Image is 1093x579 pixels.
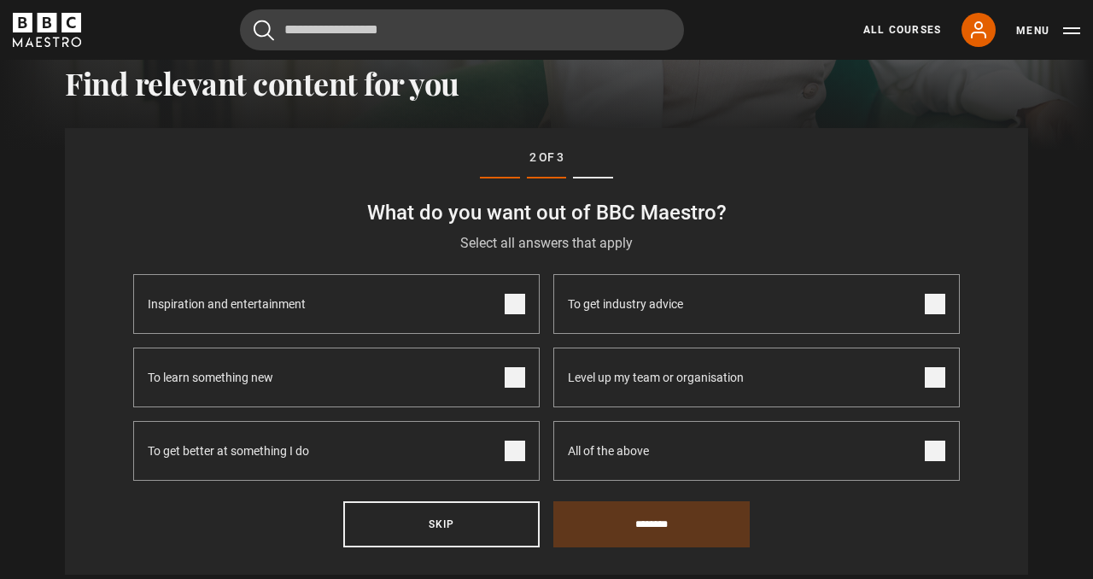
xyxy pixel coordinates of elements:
[148,422,309,480] span: To get better at something I do
[133,199,960,226] h3: What do you want out of BBC Maestro?
[148,348,273,406] span: To learn something new
[568,422,649,480] span: All of the above
[148,275,306,333] span: Inspiration and entertainment
[240,9,684,50] input: Search
[133,149,960,167] p: 2 of 3
[568,348,744,406] span: Level up my team or organisation
[65,65,1028,101] h2: Find relevant content for you
[133,233,960,254] p: Select all answers that apply
[863,22,941,38] a: All Courses
[1016,22,1080,39] button: Toggle navigation
[568,275,683,333] span: To get industry advice
[343,501,540,547] button: Skip
[254,20,274,41] button: Submit the search query
[13,13,81,47] svg: BBC Maestro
